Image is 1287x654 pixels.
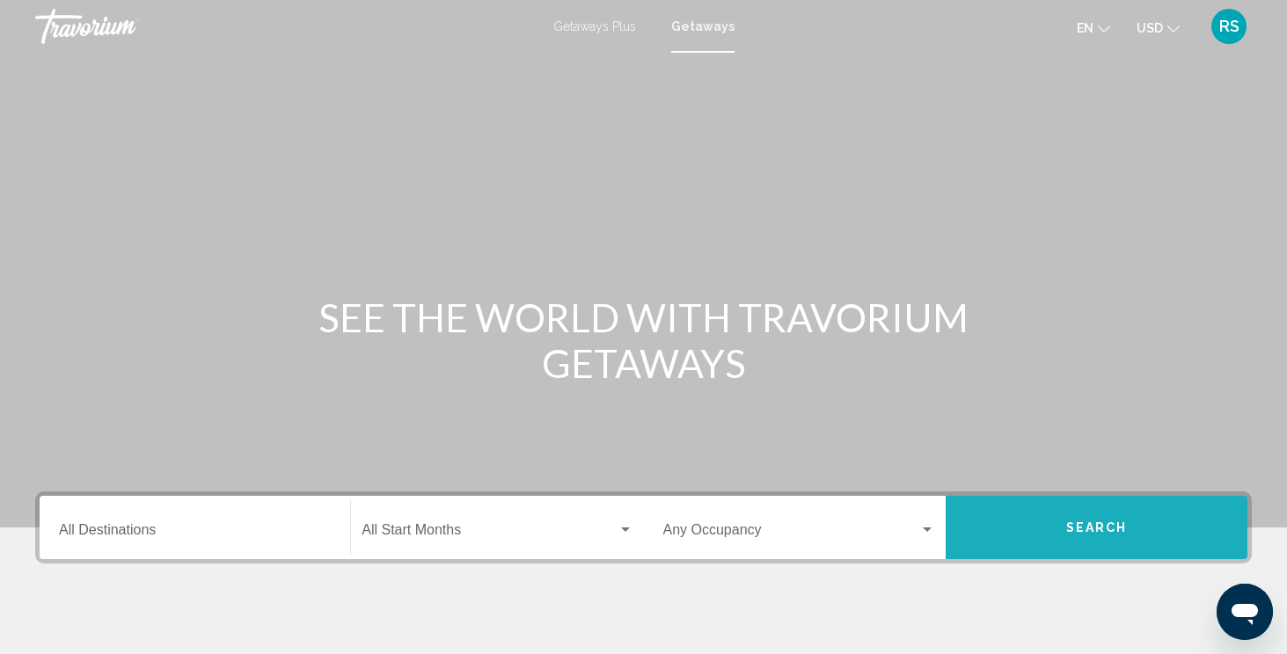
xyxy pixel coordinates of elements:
button: User Menu [1206,8,1252,45]
a: Travorium [35,9,536,44]
div: Search widget [40,496,1247,559]
span: USD [1137,21,1163,35]
span: Search [1066,521,1128,535]
button: Change currency [1137,15,1180,40]
button: Change language [1077,15,1110,40]
a: Getaways [671,19,735,33]
iframe: Button to launch messaging window [1217,584,1273,640]
h1: SEE THE WORLD WITH TRAVORIUM GETAWAYS [314,294,974,386]
a: Getaways Plus [553,19,636,33]
span: en [1077,21,1093,35]
button: Search [946,496,1247,559]
span: RS [1219,18,1239,35]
